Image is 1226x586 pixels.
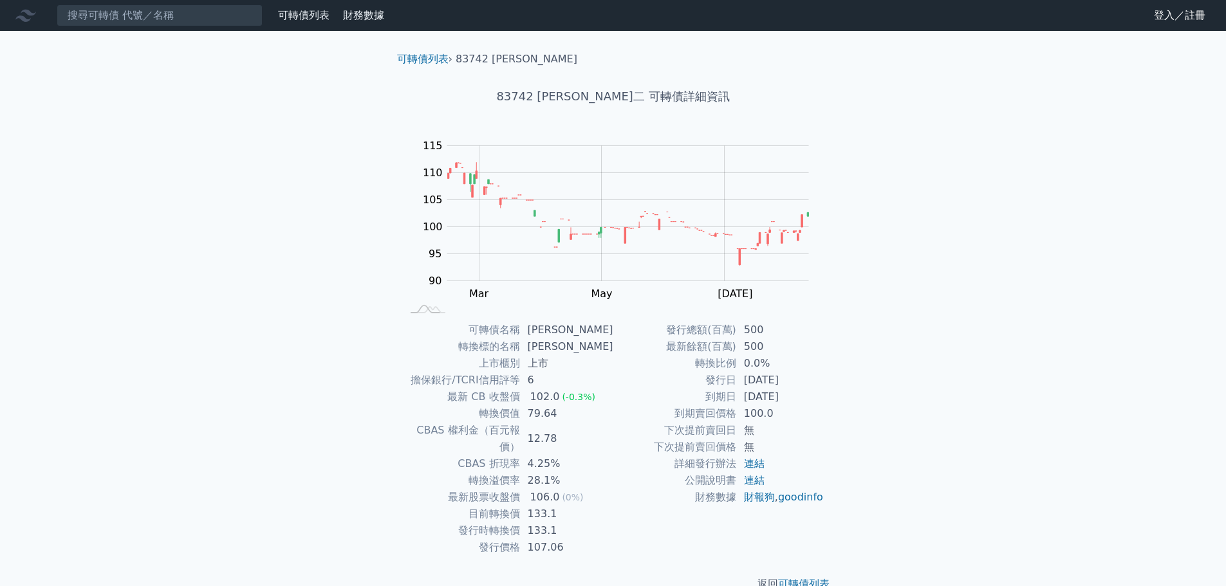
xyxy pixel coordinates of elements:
[613,489,736,506] td: 財務數據
[423,167,443,179] tspan: 110
[736,439,824,455] td: 無
[402,372,520,389] td: 擔保銀行/TCRI信用評等
[613,405,736,422] td: 到期賣回價格
[402,322,520,338] td: 可轉債名稱
[520,322,613,338] td: [PERSON_NAME]
[57,5,263,26] input: 搜尋可轉債 代號／名稱
[613,338,736,355] td: 最新餘額(百萬)
[736,489,824,506] td: ,
[402,472,520,489] td: 轉換溢價率
[613,422,736,439] td: 下次提前賣回日
[1144,5,1216,26] a: 登入／註冊
[778,491,823,503] a: goodinfo
[613,322,736,338] td: 發行總額(百萬)
[402,355,520,372] td: 上市櫃別
[520,338,613,355] td: [PERSON_NAME]
[591,288,612,300] tspan: May
[387,87,840,105] h1: 83742 [PERSON_NAME]二 可轉債詳細資訊
[402,489,520,506] td: 最新股票收盤價
[278,9,330,21] a: 可轉債列表
[736,338,824,355] td: 500
[447,162,808,265] g: Series
[520,539,613,556] td: 107.06
[736,372,824,389] td: [DATE]
[520,506,613,522] td: 133.1
[744,457,765,470] a: 連結
[562,492,583,502] span: (0%)
[402,539,520,556] td: 發行價格
[613,389,736,405] td: 到期日
[416,140,828,300] g: Chart
[613,455,736,472] td: 詳細發行辦法
[736,355,824,372] td: 0.0%
[520,422,613,455] td: 12.78
[520,372,613,389] td: 6
[423,140,443,152] tspan: 115
[736,422,824,439] td: 無
[429,248,441,260] tspan: 95
[402,506,520,522] td: 目前轉換價
[343,9,384,21] a: 財務數據
[402,522,520,539] td: 發行時轉換價
[520,455,613,472] td: 4.25%
[562,392,595,402] span: (-0.3%)
[423,194,443,206] tspan: 105
[402,389,520,405] td: 最新 CB 收盤價
[429,275,441,287] tspan: 90
[613,355,736,372] td: 轉換比例
[736,389,824,405] td: [DATE]
[613,472,736,489] td: 公開說明書
[736,322,824,338] td: 500
[402,338,520,355] td: 轉換標的名稱
[402,422,520,455] td: CBAS 權利金（百元報價）
[528,489,562,506] div: 106.0
[456,51,577,67] li: 83742 [PERSON_NAME]
[520,472,613,489] td: 28.1%
[423,221,443,233] tspan: 100
[744,474,765,486] a: 連結
[744,491,775,503] a: 財報狗
[718,288,752,300] tspan: [DATE]
[613,439,736,455] td: 下次提前賣回價格
[528,389,562,405] div: 102.0
[520,522,613,539] td: 133.1
[402,455,520,472] td: CBAS 折現率
[736,405,824,422] td: 100.0
[397,51,452,67] li: ›
[469,288,489,300] tspan: Mar
[520,405,613,422] td: 79.64
[613,372,736,389] td: 發行日
[520,355,613,372] td: 上市
[402,405,520,422] td: 轉換價值
[397,53,449,65] a: 可轉債列表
